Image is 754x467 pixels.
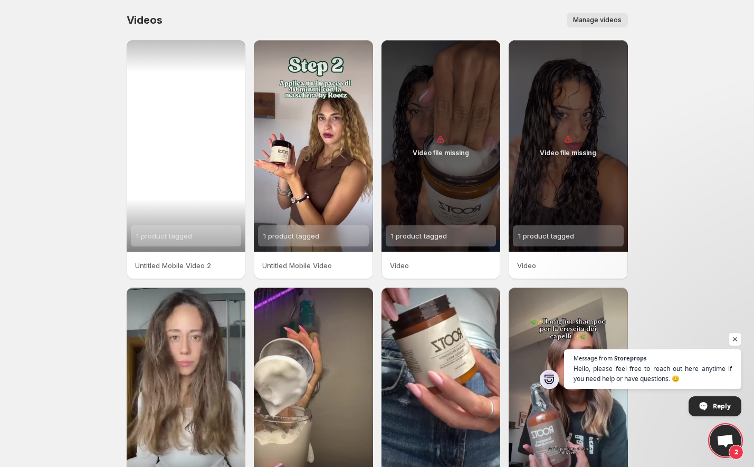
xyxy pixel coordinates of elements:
p: Untitled Mobile Video [262,260,365,271]
span: Message from [574,355,613,361]
p: Untitled Mobile Video 2 [135,260,237,271]
p: Video [390,260,492,271]
span: Manage videos [573,16,622,24]
span: 1 product tagged [136,232,192,240]
span: Reply [713,397,731,415]
p: Video file missing [540,149,596,157]
span: Storeprops [614,355,646,361]
span: Hello, please feel free to reach out here anytime if you need help or have questions. 😊 [574,364,732,384]
a: Open chat [710,425,741,456]
button: Manage videos [567,13,628,27]
span: 1 product tagged [518,232,574,240]
p: Video [517,260,619,271]
span: 2 [729,445,743,460]
span: 1 product tagged [263,232,319,240]
p: Video file missing [413,149,469,157]
span: Videos [127,14,163,26]
span: 1 product tagged [391,232,447,240]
